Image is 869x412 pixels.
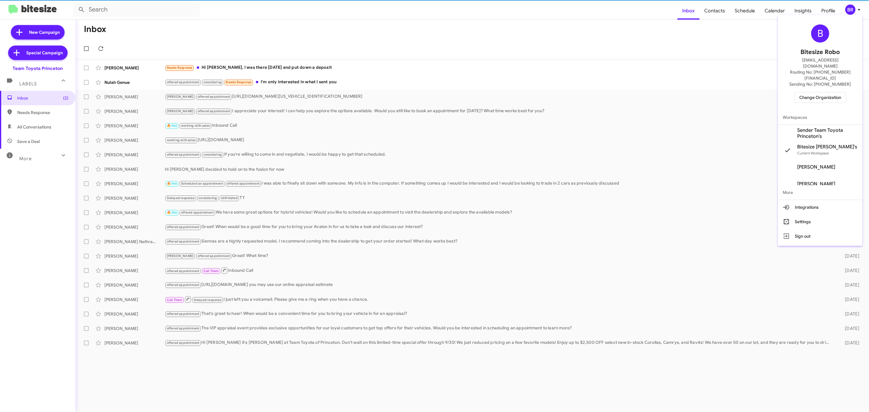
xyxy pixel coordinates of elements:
span: [PERSON_NAME] [797,181,835,187]
span: Routing No: [PHONE_NUMBER][FINANCIAL_ID] [785,69,855,81]
button: Sign out [778,229,862,243]
span: [PERSON_NAME] [797,164,835,170]
span: Bitesize Robo [801,47,840,57]
button: Settings [778,214,862,229]
button: Integrations [778,200,862,214]
div: B [811,24,829,43]
span: Sending No: [PHONE_NUMBER] [789,81,851,87]
span: More [778,185,862,200]
span: Change Organization [799,92,841,103]
span: Bitesize [PERSON_NAME]'s [797,144,857,150]
span: Sender Team Toyota Princeton's [797,127,858,139]
span: [EMAIL_ADDRESS][DOMAIN_NAME] [785,57,855,69]
span: Workspaces [778,110,862,125]
span: Current Workspace [797,151,829,155]
button: Change Organization [794,92,846,103]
